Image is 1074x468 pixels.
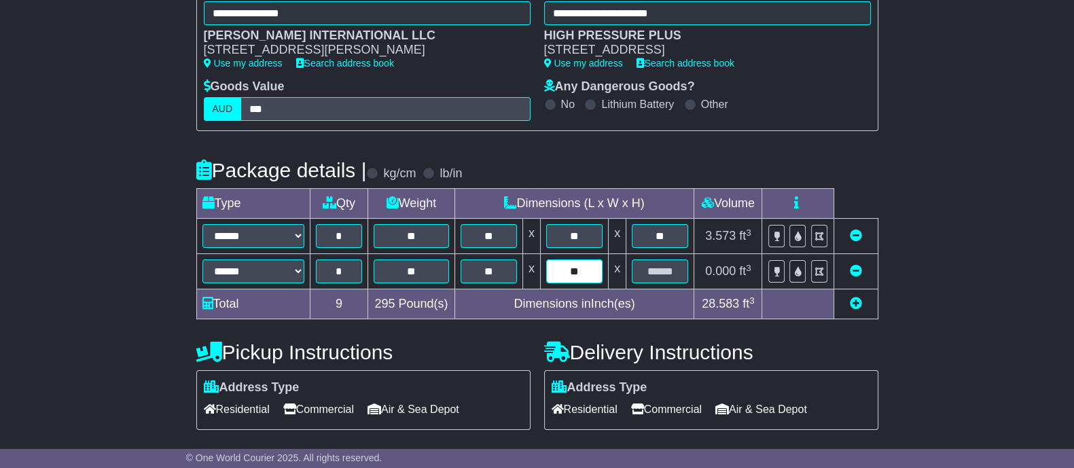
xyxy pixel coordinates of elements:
[204,58,283,69] a: Use my address
[368,289,454,319] td: Pound(s)
[310,189,368,219] td: Qty
[544,43,857,58] div: [STREET_ADDRESS]
[522,219,540,254] td: x
[204,399,270,420] span: Residential
[196,289,310,319] td: Total
[544,79,695,94] label: Any Dangerous Goods?
[739,229,751,242] span: ft
[705,229,736,242] span: 3.573
[702,297,739,310] span: 28.583
[196,341,531,363] h4: Pickup Instructions
[694,189,762,219] td: Volume
[196,189,310,219] td: Type
[196,159,367,181] h4: Package details |
[204,380,300,395] label: Address Type
[283,399,354,420] span: Commercial
[637,58,734,69] a: Search address book
[522,254,540,289] td: x
[705,264,736,278] span: 0.000
[544,341,878,363] h4: Delivery Instructions
[746,263,751,273] sup: 3
[609,219,626,254] td: x
[368,399,459,420] span: Air & Sea Depot
[850,264,862,278] a: Remove this item
[368,189,454,219] td: Weight
[739,264,751,278] span: ft
[204,97,242,121] label: AUD
[454,289,694,319] td: Dimensions in Inch(es)
[850,297,862,310] a: Add new item
[601,98,674,111] label: Lithium Battery
[204,79,285,94] label: Goods Value
[561,98,575,111] label: No
[544,29,857,43] div: HIGH PRESSURE PLUS
[204,43,517,58] div: [STREET_ADDRESS][PERSON_NAME]
[746,228,751,238] sup: 3
[544,58,623,69] a: Use my address
[850,229,862,242] a: Remove this item
[715,399,807,420] span: Air & Sea Depot
[749,295,755,306] sup: 3
[552,399,617,420] span: Residential
[383,166,416,181] label: kg/cm
[296,58,394,69] a: Search address book
[552,380,647,395] label: Address Type
[701,98,728,111] label: Other
[742,297,755,310] span: ft
[609,254,626,289] td: x
[440,166,462,181] label: lb/in
[374,297,395,310] span: 295
[631,399,702,420] span: Commercial
[310,289,368,319] td: 9
[454,189,694,219] td: Dimensions (L x W x H)
[186,452,382,463] span: © One World Courier 2025. All rights reserved.
[204,29,517,43] div: [PERSON_NAME] INTERNATIONAL LLC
